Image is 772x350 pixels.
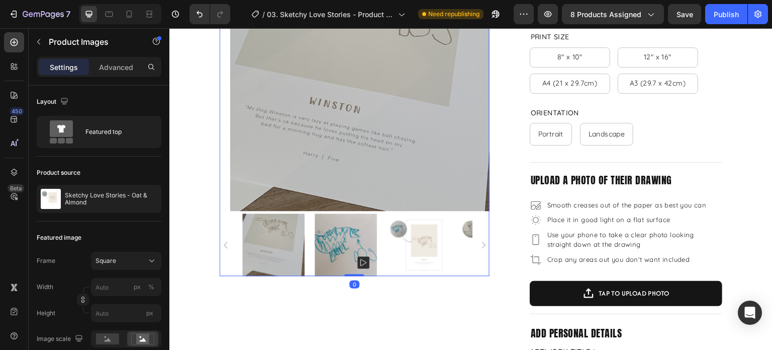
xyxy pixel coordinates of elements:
[570,9,641,20] span: 8 products assigned
[91,252,161,270] button: Square
[360,2,401,16] legend: Print Size
[4,4,75,24] button: 7
[99,62,133,73] p: Advanced
[360,78,411,92] legend: Orientation
[8,184,24,192] div: Beta
[37,256,55,265] label: Frame
[148,283,154,292] div: %
[369,101,394,110] span: Portrait
[95,256,116,265] span: Square
[428,10,479,19] span: Need republishing
[388,24,413,33] span: 8" x 10"
[145,281,157,293] button: px
[65,192,157,206] p: Sketchy Love Stories - Oat & Almond
[267,9,394,20] span: 03. Sketchy Love Stories - Product Page
[361,299,552,312] p: add personal details
[361,146,552,159] p: upload a photo of their drawing
[714,9,739,20] div: Publish
[66,8,70,20] p: 7
[189,4,230,24] div: Undo/Redo
[49,36,134,48] p: Product Images
[677,10,693,19] span: Save
[37,283,53,292] label: Width
[37,168,80,177] div: Product source
[10,107,24,115] div: 450
[50,62,78,73] p: Settings
[146,309,153,317] span: px
[460,50,516,59] span: A3 (29.7 x 42cm)
[668,4,701,24] button: Save
[378,187,541,197] p: Place it in good light on a flat surface
[131,281,143,293] button: %
[378,202,541,222] p: Use your phone to take a clear photo looking straight down at the drawing
[85,120,147,144] div: Featured top
[180,252,190,260] div: 0
[474,24,502,33] span: 12" x 16"
[738,301,762,325] div: Open Intercom Messenger
[429,259,500,271] div: TAP TO UPLOAD PHOTO
[419,101,456,110] span: Landscape
[262,9,265,20] span: /
[378,227,541,237] p: Crop any areas out you don't want included
[360,319,426,328] label: Artwork Title:
[562,4,664,24] button: 8 products assigned
[310,213,319,222] button: Carousel Next Arrow
[37,95,70,109] div: Layout
[705,4,747,24] button: Publish
[134,283,141,292] div: px
[41,189,61,209] img: product feature img
[37,309,55,318] label: Height
[37,332,85,346] div: Image scale
[37,233,81,242] div: Featured image
[373,50,428,59] span: A4 (21 x 29.7cm)
[169,28,772,350] iframe: Design area
[91,304,161,322] input: px
[91,278,161,296] input: px%
[378,172,541,182] p: Smooth creases out of the paper as best you can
